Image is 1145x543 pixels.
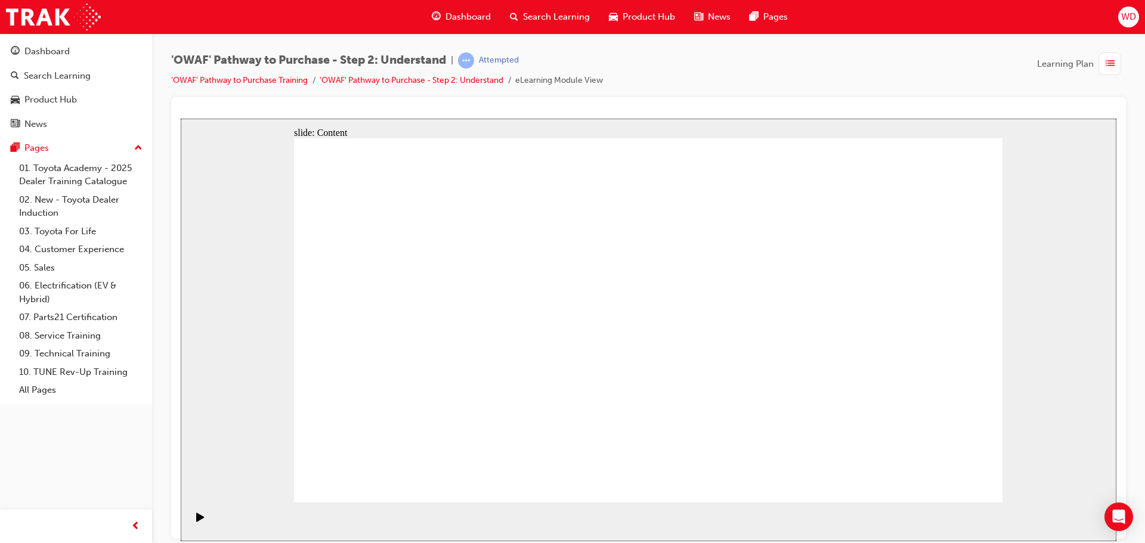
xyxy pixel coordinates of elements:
[479,55,519,66] div: Attempted
[5,41,147,63] a: Dashboard
[14,259,147,277] a: 05. Sales
[24,141,49,155] div: Pages
[6,384,26,423] div: playback controls
[14,345,147,363] a: 09. Technical Training
[24,45,70,58] div: Dashboard
[451,54,453,67] span: |
[500,5,599,29] a: search-iconSearch Learning
[685,5,740,29] a: news-iconNews
[171,75,308,85] a: 'OWAF' Pathway to Purchase Training
[694,10,703,24] span: news-icon
[14,277,147,308] a: 06. Electrification (EV & Hybrid)
[1118,7,1139,27] button: WD
[1121,10,1136,24] span: WD
[510,10,518,24] span: search-icon
[14,240,147,259] a: 04. Customer Experience
[14,191,147,222] a: 02. New - Toyota Dealer Induction
[6,4,101,30] img: Trak
[11,71,19,82] span: search-icon
[458,52,474,69] span: learningRecordVerb_ATTEMPT-icon
[763,10,788,24] span: Pages
[14,381,147,399] a: All Pages
[750,10,759,24] span: pages-icon
[5,137,147,159] button: Pages
[14,327,147,345] a: 08. Service Training
[432,10,441,24] span: guage-icon
[11,119,20,130] span: news-icon
[5,113,147,135] a: News
[14,363,147,381] a: 10. TUNE Rev-Up Training
[24,69,91,83] div: Search Learning
[1106,57,1115,72] span: list-icon
[1037,57,1094,71] span: Learning Plan
[14,159,147,191] a: 01. Toyota Academy - 2025 Dealer Training Catalogue
[523,10,590,24] span: Search Learning
[708,10,731,24] span: News
[6,393,26,414] button: Play (Ctrl+Alt+P)
[11,95,20,106] span: car-icon
[1104,502,1133,531] div: Open Intercom Messenger
[134,141,143,156] span: up-icon
[5,65,147,87] a: Search Learning
[14,222,147,241] a: 03. Toyota For Life
[24,93,77,107] div: Product Hub
[599,5,685,29] a: car-iconProduct Hub
[11,143,20,154] span: pages-icon
[1037,52,1126,75] button: Learning Plan
[11,46,20,57] span: guage-icon
[445,10,491,24] span: Dashboard
[422,5,500,29] a: guage-iconDashboard
[623,10,675,24] span: Product Hub
[5,89,147,111] a: Product Hub
[320,75,503,85] a: 'OWAF' Pathway to Purchase - Step 2: Understand
[515,74,603,88] li: eLearning Module View
[609,10,618,24] span: car-icon
[24,117,47,131] div: News
[131,519,140,534] span: prev-icon
[14,308,147,327] a: 07. Parts21 Certification
[171,54,446,67] span: 'OWAF' Pathway to Purchase - Step 2: Understand
[5,38,147,137] button: DashboardSearch LearningProduct HubNews
[740,5,797,29] a: pages-iconPages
